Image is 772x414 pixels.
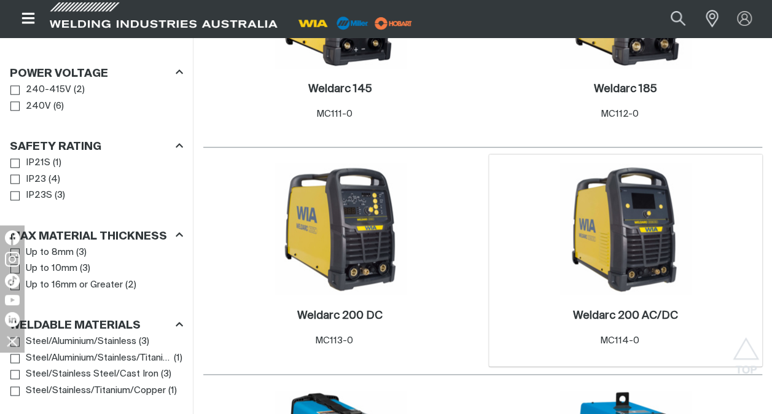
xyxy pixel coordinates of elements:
[297,309,383,323] a: Weldarc 200 DC
[642,5,699,33] input: Product name or item number...
[76,246,87,260] span: ( 3 )
[275,163,406,295] img: Weldarc 200 DC
[49,173,60,187] span: ( 4 )
[10,350,171,367] a: Steel/Aluminium/Stainless/Titanium/Copper
[657,5,699,33] button: Search products
[5,252,20,267] img: Instagram
[10,82,182,114] ul: Power Voltage
[600,336,639,345] span: MC114-0
[26,278,123,292] span: Up to 16mm or Greater
[371,18,416,28] a: miller
[26,100,51,114] span: 240V
[26,173,46,187] span: IP23
[174,351,182,365] span: ( 1 )
[601,109,639,119] span: MC112-0
[5,230,20,245] img: Facebook
[316,109,352,119] span: MC111-0
[10,244,74,261] a: Up to 8mm
[10,244,182,294] ul: Max Material Thickness
[371,14,416,33] img: miller
[10,230,167,244] h3: Max Material Thickness
[168,384,177,398] span: ( 1 )
[26,335,136,349] span: Steel/Aluminium/Stainless
[10,260,77,277] a: Up to 10mm
[308,84,372,95] h2: Weldarc 145
[10,98,51,115] a: 240V
[10,65,183,82] div: Power Voltage
[315,336,353,345] span: MC113-0
[26,367,158,381] span: Steel/Stainless Steel/Cast Iron
[594,84,657,95] h2: Weldarc 185
[573,309,678,323] a: Weldarc 200 AC/DC
[10,82,71,98] a: 240-415V
[10,334,136,350] a: Steel/Aluminium/Stainless
[10,140,101,154] h3: Safety Rating
[53,156,61,170] span: ( 1 )
[10,155,50,171] a: IP21S
[55,189,65,203] span: ( 3 )
[10,277,123,294] a: Up to 16mm or Greater
[297,310,383,321] h2: Weldarc 200 DC
[10,317,183,334] div: Weldable Materials
[26,262,77,276] span: Up to 10mm
[560,163,692,295] img: Weldarc 200 AC/DC
[125,278,136,292] span: ( 2 )
[573,310,678,321] h2: Weldarc 200 AC/DC
[10,155,182,204] ul: Safety Rating
[161,367,171,381] span: ( 3 )
[10,227,183,244] div: Max Material Thickness
[10,138,183,155] div: Safety Rating
[10,319,141,333] h3: Weldable Materials
[80,262,90,276] span: ( 3 )
[26,156,50,170] span: IP21S
[26,384,166,398] span: Steel/Stainless/Titanium/Copper
[5,295,20,305] img: YouTube
[26,246,74,260] span: Up to 8mm
[308,82,372,96] a: Weldarc 145
[26,83,71,97] span: 240-415V
[26,189,52,203] span: IP23S
[10,171,46,188] a: IP23
[2,330,23,351] img: hide socials
[5,312,20,327] img: LinkedIn
[5,273,20,288] img: TikTok
[53,100,64,114] span: ( 6 )
[26,351,171,365] span: Steel/Aluminium/Stainless/Titanium/Copper
[594,82,657,96] a: Weldarc 185
[74,83,85,97] span: ( 2 )
[732,337,760,365] button: Scroll to top
[10,187,52,204] a: IP23S
[10,334,182,399] ul: Weldable Materials
[10,383,166,399] a: Steel/Stainless/Titanium/Copper
[139,335,149,349] span: ( 3 )
[10,67,108,81] h3: Power Voltage
[10,366,158,383] a: Steel/Stainless Steel/Cast Iron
